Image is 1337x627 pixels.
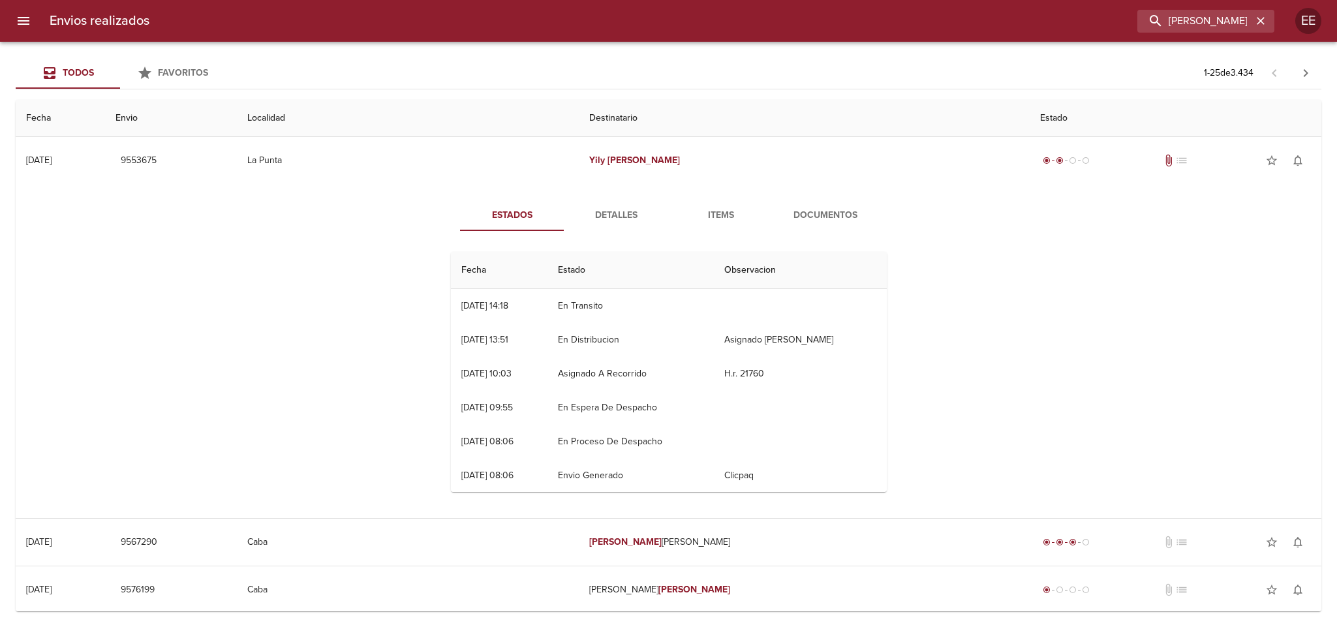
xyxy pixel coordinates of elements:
td: Asignado [PERSON_NAME] [714,323,887,357]
span: No tiene pedido asociado [1175,154,1188,167]
span: Pagina siguiente [1290,57,1321,89]
span: Favoritos [158,67,208,78]
span: star_border [1265,583,1278,596]
button: menu [8,5,39,37]
th: Destinatario [579,100,1030,137]
em: [PERSON_NAME] [607,155,680,166]
div: [DATE] [26,584,52,595]
span: radio_button_checked [1043,586,1051,594]
button: Activar notificaciones [1285,147,1311,174]
button: 9567290 [115,530,162,555]
button: Agregar a favoritos [1259,147,1285,174]
span: No tiene pedido asociado [1175,536,1188,549]
span: radio_button_unchecked [1069,586,1077,594]
th: Envio [105,100,237,137]
span: Detalles [572,207,661,224]
td: Caba [237,519,579,566]
p: 1 - 25 de 3.434 [1204,67,1253,80]
span: Pagina anterior [1259,66,1290,79]
span: 9576199 [121,582,155,598]
button: Activar notificaciones [1285,529,1311,555]
span: radio_button_checked [1043,538,1051,546]
td: [PERSON_NAME] [579,566,1030,613]
div: EE [1295,8,1321,34]
div: [DATE] [26,155,52,166]
span: star_border [1265,536,1278,549]
span: notifications_none [1291,536,1304,549]
div: En viaje [1040,536,1092,549]
td: [PERSON_NAME] [579,519,1030,566]
span: radio_button_unchecked [1069,157,1077,164]
span: radio_button_checked [1056,157,1064,164]
span: 9553675 [121,153,157,169]
div: Tabs detalle de guia [460,200,878,231]
td: En Espera De Despacho [547,391,714,425]
div: [DATE] 08:06 [461,470,514,481]
span: radio_button_unchecked [1082,157,1090,164]
em: Yily [589,155,605,166]
span: radio_button_unchecked [1082,538,1090,546]
span: No tiene pedido asociado [1175,583,1188,596]
div: [DATE] 09:55 [461,402,513,413]
span: No tiene documentos adjuntos [1162,536,1175,549]
th: Localidad [237,100,579,137]
td: En Distribucion [547,323,714,357]
h6: Envios realizados [50,10,149,31]
td: Clicpaq [714,459,887,493]
span: star_border [1265,154,1278,167]
div: [DATE] 08:06 [461,436,514,447]
span: Estados [468,207,557,224]
span: notifications_none [1291,583,1304,596]
th: Estado [1030,100,1321,137]
div: Generado [1040,583,1092,596]
span: radio_button_unchecked [1056,586,1064,594]
button: Agregar a favoritos [1259,529,1285,555]
td: La Punta [237,137,579,184]
span: Todos [63,67,94,78]
span: radio_button_checked [1043,157,1051,164]
em: [PERSON_NAME] [658,584,731,595]
th: Observacion [714,252,887,289]
span: Tiene documentos adjuntos [1162,154,1175,167]
button: Activar notificaciones [1285,577,1311,603]
span: radio_button_unchecked [1082,586,1090,594]
span: Items [677,207,765,224]
div: [DATE] 14:18 [461,300,508,311]
span: No tiene documentos adjuntos [1162,583,1175,596]
th: Fecha [451,252,548,289]
table: Tabla de seguimiento [451,252,887,493]
em: [PERSON_NAME] [589,536,662,547]
td: Envio Generado [547,459,714,493]
td: H.r. 21760 [714,357,887,391]
span: 9567290 [121,534,157,551]
div: Despachado [1040,154,1092,167]
div: Abrir información de usuario [1295,8,1321,34]
span: notifications_none [1291,154,1304,167]
td: En Transito [547,289,714,323]
button: Agregar a favoritos [1259,577,1285,603]
span: radio_button_checked [1069,538,1077,546]
th: Estado [547,252,714,289]
td: En Proceso De Despacho [547,425,714,459]
td: Caba [237,566,579,613]
div: [DATE] 10:03 [461,368,512,379]
div: [DATE] [26,536,52,547]
span: radio_button_checked [1056,538,1064,546]
div: [DATE] 13:51 [461,334,508,345]
input: buscar [1137,10,1252,33]
button: 9576199 [115,578,160,602]
th: Fecha [16,100,105,137]
td: Asignado A Recorrido [547,357,714,391]
button: 9553675 [115,149,162,173]
div: Tabs Envios [16,57,224,89]
span: Documentos [781,207,870,224]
